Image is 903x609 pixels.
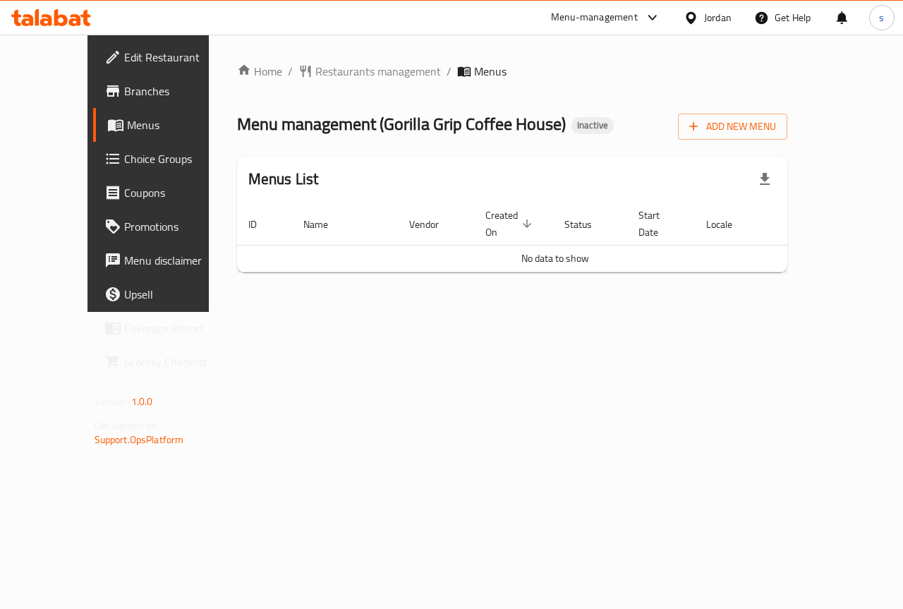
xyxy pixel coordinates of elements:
div: Inactive [571,117,614,134]
span: Promotions [124,218,227,235]
span: Get support on: [95,416,159,435]
span: Choice Groups [124,150,227,167]
span: ID [248,216,275,233]
span: Created On [485,207,536,241]
a: Edit Restaurant [93,40,238,74]
span: No data to show [521,249,589,267]
div: Jordan [704,10,732,25]
span: Branches [124,83,227,100]
a: Home [237,63,282,80]
span: Menu disclaimer [124,252,227,269]
span: Status [564,216,610,233]
span: Menus [474,63,507,80]
li: / [288,63,293,80]
span: Name [303,216,346,233]
span: Coverage Report [124,320,227,337]
span: Vendor [409,216,457,233]
a: Coupons [93,176,238,210]
th: Actions [768,203,873,246]
span: Restaurants management [315,63,441,80]
div: Export file [748,162,782,196]
a: Coverage Report [93,311,238,345]
a: Choice Groups [93,142,238,176]
span: Menus [127,116,227,133]
a: Menu disclaimer [93,243,238,277]
span: Inactive [571,119,614,131]
a: Upsell [93,277,238,311]
span: Grocery Checklist [124,354,227,370]
span: Coupons [124,184,227,201]
span: Add New Menu [689,118,776,135]
span: Edit Restaurant [124,49,227,66]
nav: breadcrumb [237,63,788,80]
span: 1.0.0 [131,392,153,411]
span: Start Date [638,207,678,241]
span: s [879,10,884,25]
span: Locale [706,216,751,233]
a: Menus [93,108,238,142]
table: enhanced table [237,203,873,272]
span: Upsell [124,286,227,303]
a: Grocery Checklist [93,345,238,379]
a: Promotions [93,210,238,243]
a: Support.OpsPlatform [95,430,184,449]
div: Menu-management [551,9,638,26]
a: Restaurants management [298,63,441,80]
span: Menu management ( Gorilla Grip Coffee House ) [237,108,566,140]
a: Branches [93,74,238,108]
span: Version: [95,392,129,411]
li: / [447,63,451,80]
h2: Menus List [248,169,319,190]
button: Add New Menu [678,114,787,140]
